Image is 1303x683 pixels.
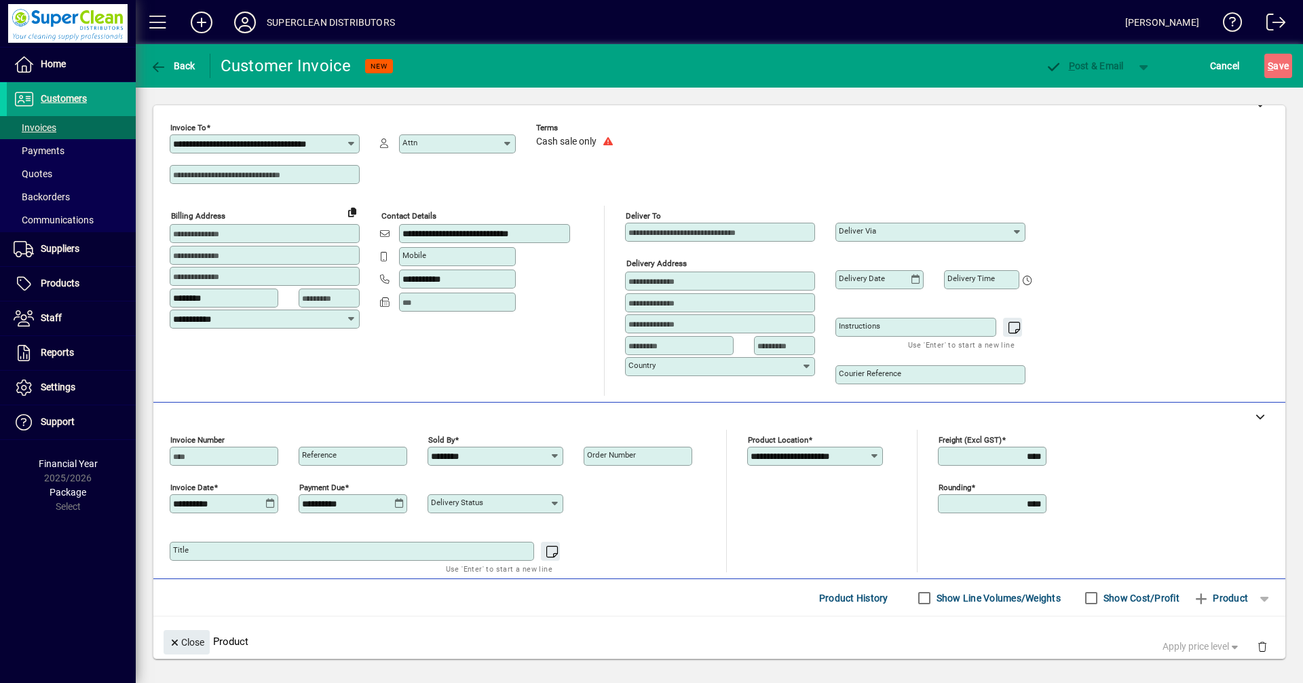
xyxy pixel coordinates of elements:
[839,226,876,236] mat-label: Deliver via
[839,321,880,331] mat-label: Instructions
[164,630,210,654] button: Close
[1038,54,1131,78] button: Post & Email
[7,185,136,208] a: Backorders
[14,145,64,156] span: Payments
[14,191,70,202] span: Backorders
[1207,54,1243,78] button: Cancel
[1045,60,1124,71] span: ost & Email
[7,232,136,266] a: Suppliers
[299,483,345,492] mat-label: Payment due
[180,10,223,35] button: Add
[39,458,98,469] span: Financial Year
[1210,55,1240,77] span: Cancel
[267,12,395,33] div: SUPERCLEAN DISTRIBUTORS
[1264,54,1292,78] button: Save
[908,337,1015,352] mat-hint: Use 'Enter' to start a new line
[587,450,636,460] mat-label: Order number
[1268,60,1273,71] span: S
[446,561,552,576] mat-hint: Use 'Enter' to start a new line
[7,162,136,185] a: Quotes
[41,347,74,358] span: Reports
[1256,3,1286,47] a: Logout
[814,586,894,610] button: Product History
[1246,630,1279,663] button: Delete
[1163,640,1241,654] span: Apply price level
[170,435,225,445] mat-label: Invoice number
[14,215,94,225] span: Communications
[14,168,52,179] span: Quotes
[1069,60,1075,71] span: P
[819,587,888,609] span: Product History
[41,382,75,392] span: Settings
[150,60,195,71] span: Back
[173,545,189,555] mat-label: Title
[170,483,214,492] mat-label: Invoice date
[1101,591,1179,605] label: Show Cost/Profit
[7,301,136,335] a: Staff
[7,48,136,81] a: Home
[7,267,136,301] a: Products
[14,122,56,133] span: Invoices
[628,361,656,370] mat-label: Country
[536,136,597,147] span: Cash sale only
[748,435,808,445] mat-label: Product location
[50,487,86,498] span: Package
[934,591,1061,605] label: Show Line Volumes/Weights
[402,138,417,147] mat-label: Attn
[839,274,885,283] mat-label: Delivery date
[302,450,337,460] mat-label: Reference
[147,54,199,78] button: Back
[341,201,363,223] button: Copy to Delivery address
[431,498,483,507] mat-label: Delivery status
[939,435,1002,445] mat-label: Freight (excl GST)
[7,371,136,405] a: Settings
[41,93,87,104] span: Customers
[41,278,79,289] span: Products
[626,211,661,221] mat-label: Deliver To
[1157,635,1247,659] button: Apply price level
[41,416,75,427] span: Support
[7,336,136,370] a: Reports
[428,435,455,445] mat-label: Sold by
[41,243,79,254] span: Suppliers
[153,616,1285,666] div: Product
[371,62,388,71] span: NEW
[7,116,136,139] a: Invoices
[839,369,901,378] mat-label: Courier Reference
[1125,12,1199,33] div: [PERSON_NAME]
[160,635,213,648] app-page-header-button: Close
[41,312,62,323] span: Staff
[1268,55,1289,77] span: ave
[402,251,426,260] mat-label: Mobile
[536,124,618,132] span: Terms
[221,55,352,77] div: Customer Invoice
[169,631,204,654] span: Close
[1213,3,1243,47] a: Knowledge Base
[136,54,210,78] app-page-header-button: Back
[1246,640,1279,652] app-page-header-button: Delete
[170,123,206,132] mat-label: Invoice To
[41,58,66,69] span: Home
[7,405,136,439] a: Support
[7,139,136,162] a: Payments
[947,274,995,283] mat-label: Delivery time
[223,10,267,35] button: Profile
[939,483,971,492] mat-label: Rounding
[7,208,136,232] a: Communications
